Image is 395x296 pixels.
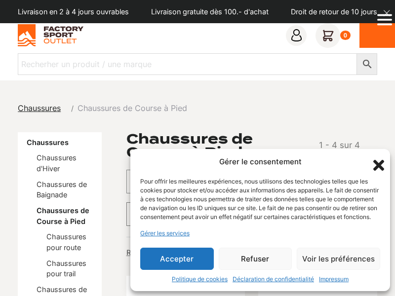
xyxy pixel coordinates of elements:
[377,10,392,33] div: Open Menu
[126,132,310,159] h1: Chaussures de Course à Pied
[233,275,314,284] a: Déclaration de confidentialité
[78,102,187,114] span: Chaussures de Course à Pied
[172,275,228,284] a: Politique de cookies
[37,180,87,199] a: Chaussures de Baignade
[140,229,190,238] a: Gérer les services
[319,275,349,284] a: Impressum
[18,103,61,113] span: Chaussures
[219,248,292,270] button: Refuser
[151,6,269,17] p: Livraison gratuite dès 100.- d'achat
[18,102,187,114] nav: breadcrumbs
[18,53,357,75] input: Recherher un produit / une marque
[297,248,380,270] button: Voir les préférences
[27,138,69,147] a: Chaussures
[291,6,377,17] p: Droit de retour de 10 jours
[46,232,86,252] a: Chaussures pour route
[378,5,395,22] button: dismiss
[140,248,214,270] button: Accepter
[370,157,380,167] div: Fermer la boîte de dialogue
[46,259,86,278] a: Chaussures pour trail
[219,156,302,168] div: Gérer le consentement
[37,206,89,225] a: Chaussures de Course à Pied
[18,6,129,17] p: Livraison en 2 à 4 jours ouvrables
[140,177,379,222] div: Pour offrir les meilleures expériences, nous utilisons des technologies telles que les cookies po...
[340,31,351,40] div: 0
[37,153,77,173] a: Chaussures d'Hiver
[18,24,83,46] img: Factory Sport Outlet
[18,102,67,114] a: Chaussures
